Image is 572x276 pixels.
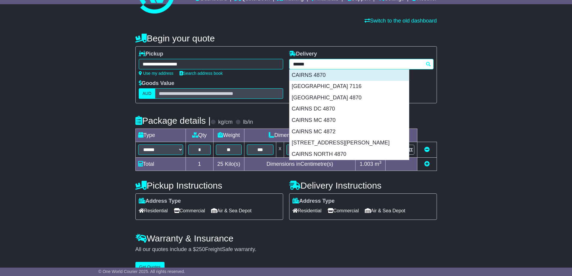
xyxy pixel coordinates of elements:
[186,129,213,142] td: Qty
[289,70,409,81] div: CAIRNS 4870
[289,92,409,104] div: [GEOGRAPHIC_DATA] 4870
[289,103,409,115] div: CAIRNS DC 4870
[135,246,437,253] div: All our quotes include a $ FreightSafe warranty.
[196,246,205,252] span: 250
[135,129,186,142] td: Type
[276,142,284,158] td: x
[289,149,409,160] div: CAIRNS NORTH 4870
[243,119,253,126] label: lb/in
[211,206,252,215] span: Air & Sea Depot
[217,161,223,167] span: 25
[375,161,382,167] span: m
[289,180,437,190] h4: Delivery Instructions
[139,71,174,76] a: Use my address
[213,158,244,171] td: Kilo(s)
[213,129,244,142] td: Weight
[135,33,437,43] h4: Begin your quote
[139,88,156,99] label: AUD
[135,116,211,126] h4: Package details |
[360,161,373,167] span: 1.003
[180,71,223,76] a: Search address book
[135,180,283,190] h4: Pickup Instructions
[135,158,186,171] td: Total
[139,80,174,87] label: Goods Value
[289,126,409,138] div: CAIRNS MC 4872
[135,262,165,272] button: Get Quotes
[289,81,409,92] div: [GEOGRAPHIC_DATA] 7116
[186,158,213,171] td: 1
[365,18,437,24] a: Switch to the old dashboard
[365,206,405,215] span: Air & Sea Depot
[289,137,409,149] div: [STREET_ADDRESS][PERSON_NAME]
[98,269,185,274] span: © One World Courier 2025. All rights reserved.
[328,206,359,215] span: Commercial
[135,233,437,243] h4: Warranty & Insurance
[244,158,356,171] td: Dimensions in Centimetre(s)
[424,147,430,153] a: Remove this item
[424,161,430,167] a: Add new item
[174,206,205,215] span: Commercial
[292,198,335,205] label: Address Type
[139,206,168,215] span: Residential
[139,198,181,205] label: Address Type
[292,206,322,215] span: Residential
[139,51,163,57] label: Pickup
[218,119,232,126] label: kg/cm
[244,129,356,142] td: Dimensions (L x W x H)
[379,160,382,165] sup: 3
[289,115,409,126] div: CAIRNS MC 4870
[289,51,317,57] label: Delivery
